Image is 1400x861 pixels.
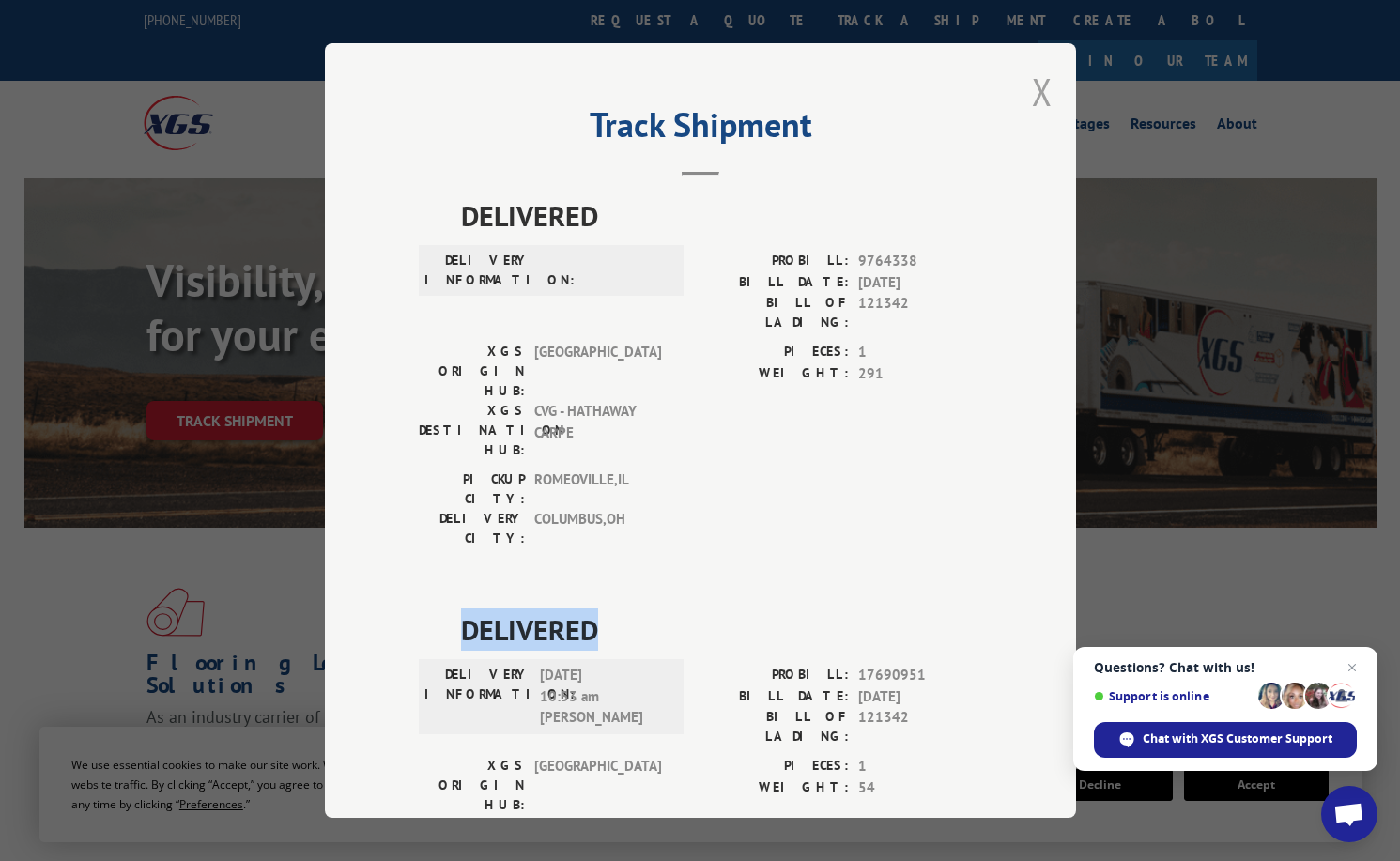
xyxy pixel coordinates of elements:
label: PICKUP CITY: [419,469,525,509]
span: 121342 [858,293,982,332]
span: Support is online [1094,689,1252,703]
span: ROMEOVILLE , IL [534,469,661,509]
span: 121342 [858,707,982,746]
span: 1 [858,756,982,777]
h2: Track Shipment [419,112,982,147]
span: [DATE] [858,685,982,707]
span: Questions? Chat with us! [1094,660,1357,675]
label: DELIVERY INFORMATION: [424,665,531,729]
span: COLUMBUS , OH [534,509,661,548]
span: 17690951 [858,665,982,686]
span: [DATE] [858,271,982,293]
span: [DATE] 10:53 am [PERSON_NAME] [540,665,667,729]
label: WEIGHT: [700,362,849,384]
label: XGS ORIGIN HUB: [419,756,525,815]
label: BILL OF LADING: [700,293,849,332]
span: Close chat [1341,656,1363,679]
label: BILL OF LADING: [700,707,849,746]
span: 1 [858,342,982,363]
span: Chat with XGS Customer Support [1143,730,1332,747]
label: BILL DATE: [700,271,849,293]
span: DELIVERED [461,608,982,651]
label: DELIVERY INFORMATION: [424,251,531,290]
button: Close modal [1032,67,1053,116]
label: PIECES: [700,756,849,777]
span: DELIVERED [461,194,982,237]
label: PROBILL: [700,665,849,686]
label: XGS ORIGIN HUB: [419,342,525,401]
label: BILL DATE: [700,685,849,707]
label: WEIGHT: [700,776,849,798]
span: 54 [858,776,982,798]
div: Chat with XGS Customer Support [1094,722,1357,758]
label: PROBILL: [700,251,849,272]
label: PIECES: [700,342,849,363]
label: XGS DESTINATION HUB: [419,401,525,460]
label: DELIVERY CITY: [419,509,525,548]
div: Open chat [1321,786,1377,842]
span: 291 [858,362,982,384]
span: [GEOGRAPHIC_DATA] [534,342,661,401]
span: 9764338 [858,251,982,272]
span: [GEOGRAPHIC_DATA] [534,756,661,815]
span: CVG - HATHAWAY CARPE [534,401,661,460]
